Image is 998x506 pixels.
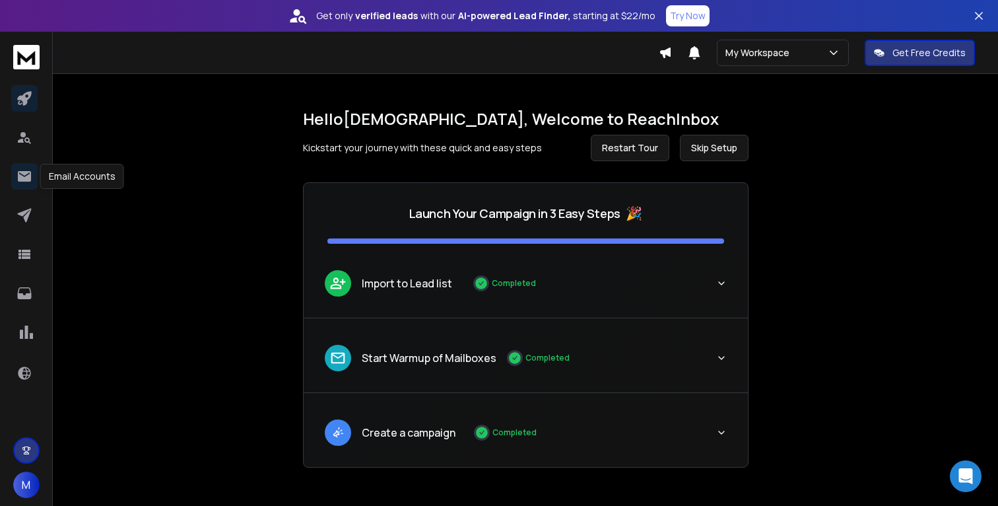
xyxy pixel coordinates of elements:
div: Email Accounts [40,164,124,189]
p: Import to Lead list [362,275,452,291]
p: Kickstart your journey with these quick and easy steps [303,141,542,155]
img: lead [329,275,347,291]
p: My Workspace [725,46,795,59]
img: logo [13,45,40,69]
img: lead [329,424,347,441]
div: Open Intercom Messenger [950,460,981,492]
button: leadStart Warmup of MailboxesCompleted [304,334,748,392]
p: Create a campaign [362,425,455,441]
span: 🎉 [626,204,642,223]
p: Get Free Credits [892,46,966,59]
p: Completed [492,427,537,438]
button: M [13,472,40,498]
span: Skip Setup [691,141,737,155]
strong: AI-powered Lead Finder, [458,9,570,22]
p: Get only with our starting at $22/mo [316,9,655,22]
button: leadCreate a campaignCompleted [304,409,748,467]
img: lead [329,349,347,367]
strong: verified leads [355,9,418,22]
button: Get Free Credits [865,40,975,66]
p: Start Warmup of Mailboxes [362,350,496,366]
p: Launch Your Campaign in 3 Easy Steps [409,204,620,223]
h1: Hello [DEMOGRAPHIC_DATA] , Welcome to ReachInbox [303,108,748,129]
button: Try Now [666,5,710,26]
p: Try Now [670,9,706,22]
button: Skip Setup [680,135,748,161]
button: Restart Tour [591,135,669,161]
p: Completed [492,278,536,289]
button: leadImport to Lead listCompleted [304,260,748,318]
p: Completed [525,353,570,363]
